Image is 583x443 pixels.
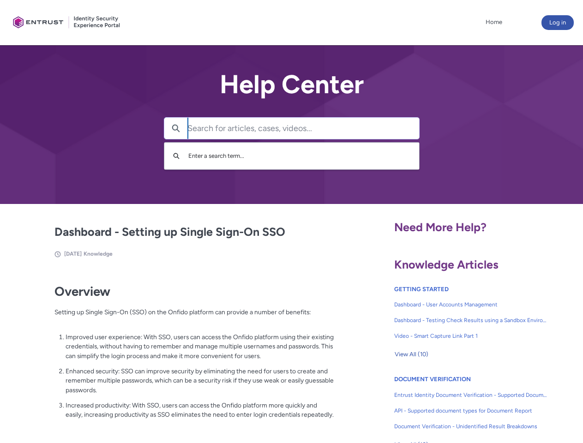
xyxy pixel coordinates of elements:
a: GETTING STARTED [394,286,449,293]
button: View All (10) [394,347,429,362]
li: Knowledge [84,250,113,258]
strong: Overview [54,284,110,299]
input: Search for articles, cases, videos... [187,118,419,139]
h2: Help Center [164,70,420,99]
span: [DATE] [64,251,82,257]
a: DOCUMENT VERIFICATION [394,376,471,383]
span: Video - Smart Capture Link Part 1 [394,332,547,340]
span: Dashboard - User Accounts Management [394,300,547,309]
p: Increased productivity: With SSO, users can access the Onfido platform more quickly and easily, i... [66,401,334,419]
span: Need More Help? [394,220,487,234]
span: Document Verification - Unidentified Result Breakdowns [394,422,547,431]
p: Setting up Single Sign-On (SSO) on the Onfido platform can provide a number of benefits: [54,307,334,326]
button: Search [169,147,184,165]
p: Enhanced security: SSO can improve security by eliminating the need for users to create and remem... [66,366,334,395]
span: API - Supported document types for Document Report [394,407,547,415]
a: Home [483,15,505,29]
h2: Dashboard - Setting up Single Sign-On SSO [54,223,334,241]
span: Enter a search term... [188,152,244,159]
span: View All (10) [395,347,428,361]
span: Entrust Identity Document Verification - Supported Document type and size [394,391,547,399]
a: API - Supported document types for Document Report [394,403,547,419]
a: Video - Smart Capture Link Part 1 [394,328,547,344]
a: Dashboard - Testing Check Results using a Sandbox Environment [394,312,547,328]
p: Improved user experience: With SSO, users can access the Onfido platform using their existing cre... [66,332,334,361]
button: Log in [541,15,574,30]
span: Knowledge Articles [394,257,499,271]
span: Dashboard - Testing Check Results using a Sandbox Environment [394,316,547,324]
a: Entrust Identity Document Verification - Supported Document type and size [394,387,547,403]
a: Document Verification - Unidentified Result Breakdowns [394,419,547,434]
button: Search [164,118,187,139]
a: Dashboard - User Accounts Management [394,297,547,312]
